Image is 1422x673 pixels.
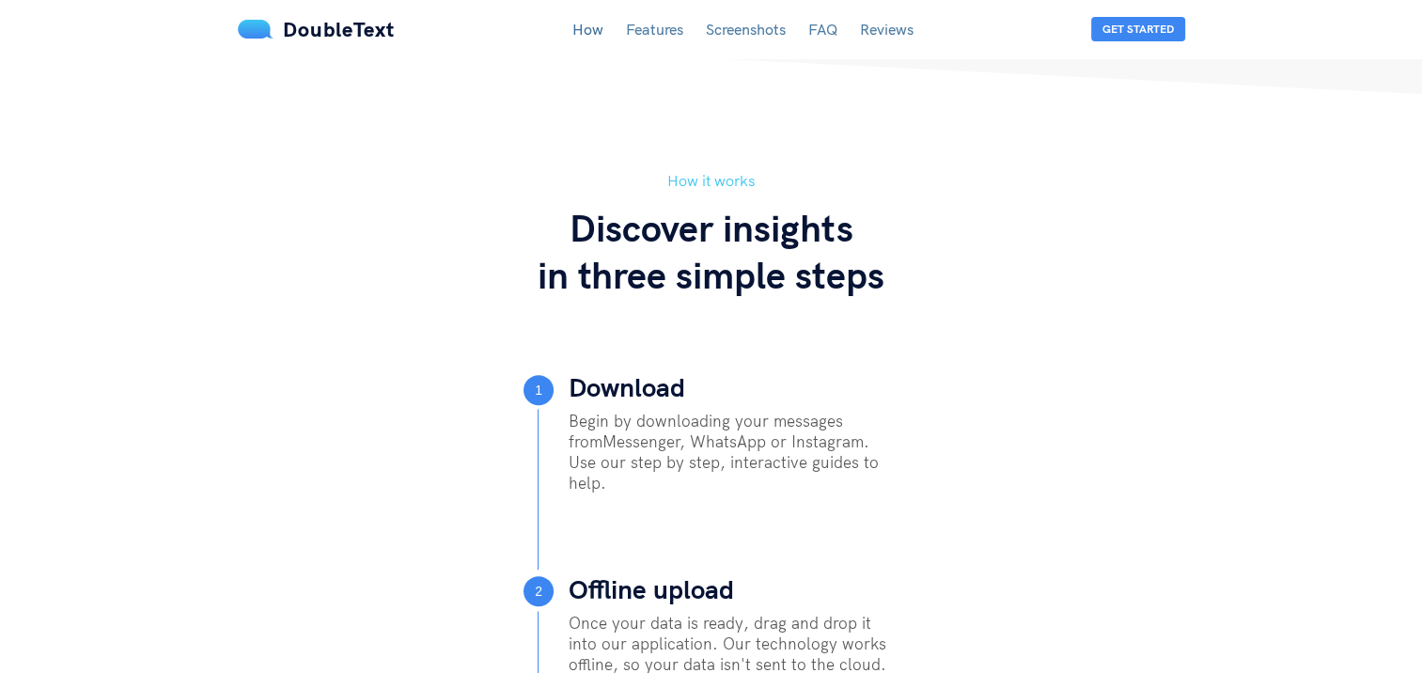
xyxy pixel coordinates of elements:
a: FAQ [808,20,837,39]
a: Reviews [860,20,914,39]
a: How [572,20,603,39]
h4: Offline upload [569,575,734,603]
img: mS3x8y1f88AAAAABJRU5ErkJggg== [238,20,273,39]
a: Screenshots [706,20,786,39]
h3: Discover insights in three simple steps [238,204,1185,298]
h4: Download [569,373,685,401]
span: 2 [535,576,542,606]
h5: How it works [238,169,1185,193]
span: DoubleText [283,16,395,42]
p: Begin by downloading your messages from Messenger, WhatsApp or Instagram . Use our step by step, ... [569,411,899,493]
a: DoubleText [238,16,395,42]
button: Get Started [1091,17,1185,41]
span: 1 [535,375,542,405]
a: Features [626,20,683,39]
